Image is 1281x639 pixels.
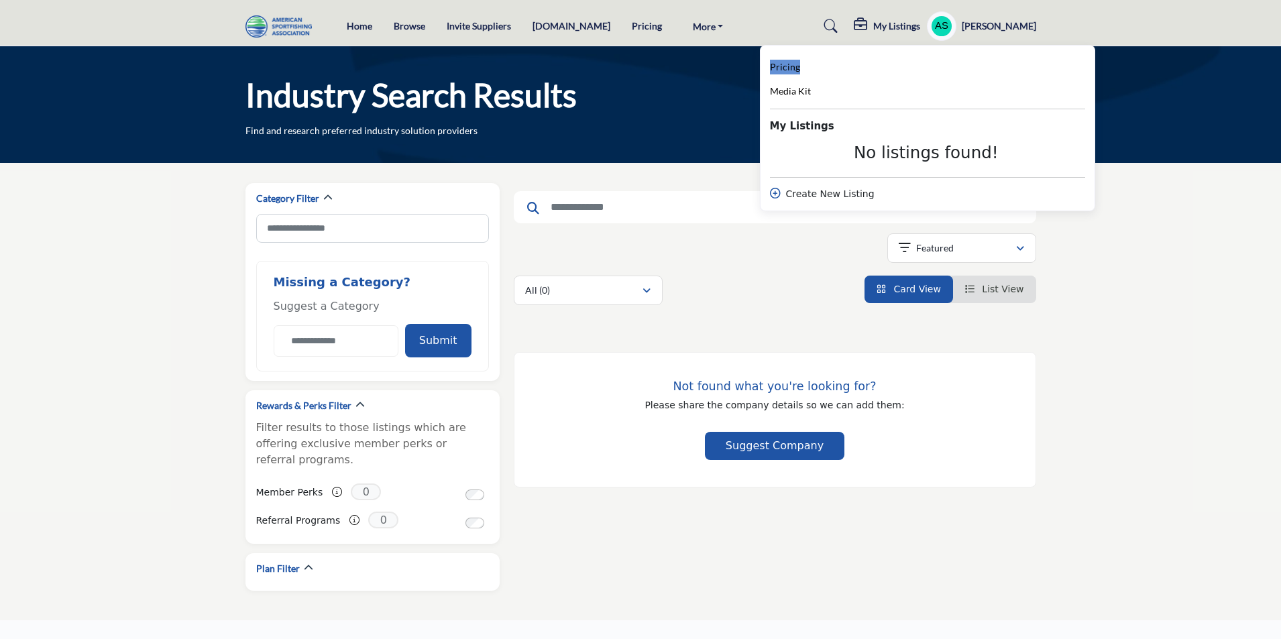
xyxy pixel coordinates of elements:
[854,18,920,34] div: My Listings
[541,380,1009,394] h3: Not found what you're looking for?
[916,241,954,255] p: Featured
[274,275,471,299] h2: Missing a Category?
[965,284,1024,294] a: View List
[877,284,941,294] a: View Card
[245,124,478,137] p: Find and research preferred industry solution providers
[525,284,550,297] p: All (0)
[447,20,511,32] a: Invite Suppliers
[632,20,662,32] a: Pricing
[770,187,1085,201] div: Create New Listing
[887,233,1036,263] button: Featured
[245,15,319,38] img: Site Logo
[256,192,319,205] h2: Category Filter
[514,191,1036,223] input: Search Keyword
[982,284,1023,294] span: List View
[770,119,834,134] b: My Listings
[962,19,1036,33] h5: [PERSON_NAME]
[770,61,800,72] span: Pricing
[256,509,341,532] label: Referral Programs
[645,400,904,410] span: Please share the company details so we can add them:
[245,74,577,116] h1: Industry Search Results
[770,84,811,99] a: Media Kit
[465,489,484,500] input: Switch to Member Perks
[256,562,300,575] h2: Plan Filter
[770,60,800,75] a: Pricing
[256,420,489,468] p: Filter results to those listings which are offering exclusive member perks or referral programs.
[770,143,1083,162] div: No listings found!
[256,214,489,243] input: Search Category
[256,399,351,412] h2: Rewards & Perks Filter
[683,17,733,36] a: More
[927,11,956,41] button: Show hide supplier dropdown
[465,518,484,528] input: Switch to Referral Programs
[893,284,940,294] span: Card View
[347,20,372,32] a: Home
[770,85,811,97] span: Media Kit
[865,276,953,303] li: Card View
[394,20,425,32] a: Browse
[811,15,846,37] a: Search
[274,325,398,357] input: Category Name
[351,483,381,500] span: 0
[873,20,920,32] h5: My Listings
[256,481,323,504] label: Member Perks
[274,300,380,312] span: Suggest a Category
[405,324,471,357] button: Submit
[726,439,824,452] span: Suggest Company
[705,432,844,460] button: Suggest Company
[760,45,1095,211] div: My Listings
[533,20,610,32] a: [DOMAIN_NAME]
[953,276,1036,303] li: List View
[514,276,663,305] button: All (0)
[368,512,398,528] span: 0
